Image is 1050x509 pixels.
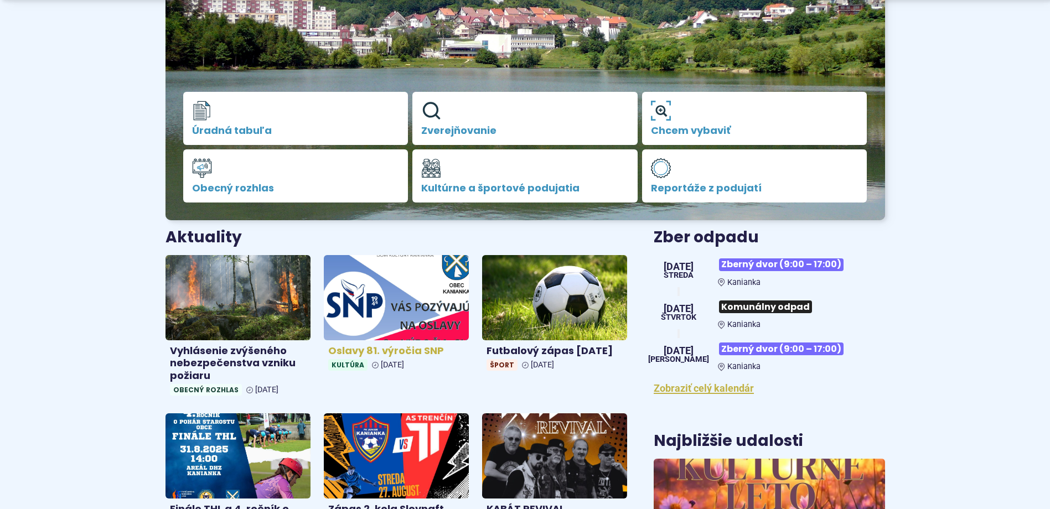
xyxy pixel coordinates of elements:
a: Obecný rozhlas [183,149,408,202]
h3: Zber odpadu [654,229,885,246]
span: Obecný rozhlas [192,183,400,194]
span: Zberný dvor (9:00 – 17:00) [719,342,844,355]
span: Kultúra [328,359,368,371]
a: Vyhlásenie zvýšeného nebezpečenstva vzniku požiaru Obecný rozhlas [DATE] [165,255,311,400]
span: [PERSON_NAME] [648,356,709,363]
a: Komunálny odpad Kanianka [DATE] štvrtok [654,296,885,329]
span: [DATE] [255,385,278,394]
a: Zverejňovanie [412,92,638,145]
span: streda [664,272,694,279]
span: Obecný rozhlas [170,384,242,396]
span: [DATE] [661,304,696,314]
span: Úradná tabuľa [192,125,400,136]
a: Futbalový zápas [DATE] Šport [DATE] [482,255,627,375]
a: Úradná tabuľa [183,92,408,145]
span: [DATE] [648,346,709,356]
a: Oslavy 81. výročia SNP Kultúra [DATE] [324,255,469,375]
span: [DATE] [381,360,404,370]
span: Šport [487,359,518,371]
span: [DATE] [664,262,694,272]
h3: Aktuality [165,229,242,246]
h4: Vyhlásenie zvýšeného nebezpečenstva vzniku požiaru [170,345,306,382]
a: Zberný dvor (9:00 – 17:00) Kanianka [DATE] [PERSON_NAME] [654,338,885,371]
span: Kanianka [727,278,761,287]
span: Reportáže z podujatí [651,183,858,194]
span: štvrtok [661,314,696,321]
span: Kanianka [727,362,761,371]
span: Zberný dvor (9:00 – 17:00) [719,258,844,271]
a: Reportáže z podujatí [642,149,867,202]
a: Kultúrne a športové podujatia [412,149,638,202]
span: [DATE] [531,360,554,370]
h4: Futbalový zápas [DATE] [487,345,623,357]
span: Kanianka [727,320,761,329]
h3: Najbližšie udalosti [654,433,803,450]
span: Chcem vybaviť [651,125,858,136]
h4: Oslavy 81. výročia SNP [328,345,464,357]
span: Zverejňovanie [421,125,629,136]
span: Komunálny odpad [719,300,812,313]
a: Chcem vybaviť [642,92,867,145]
a: Zberný dvor (9:00 – 17:00) Kanianka [DATE] streda [654,254,885,287]
a: Zobraziť celý kalendár [654,382,754,394]
span: Kultúrne a športové podujatia [421,183,629,194]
